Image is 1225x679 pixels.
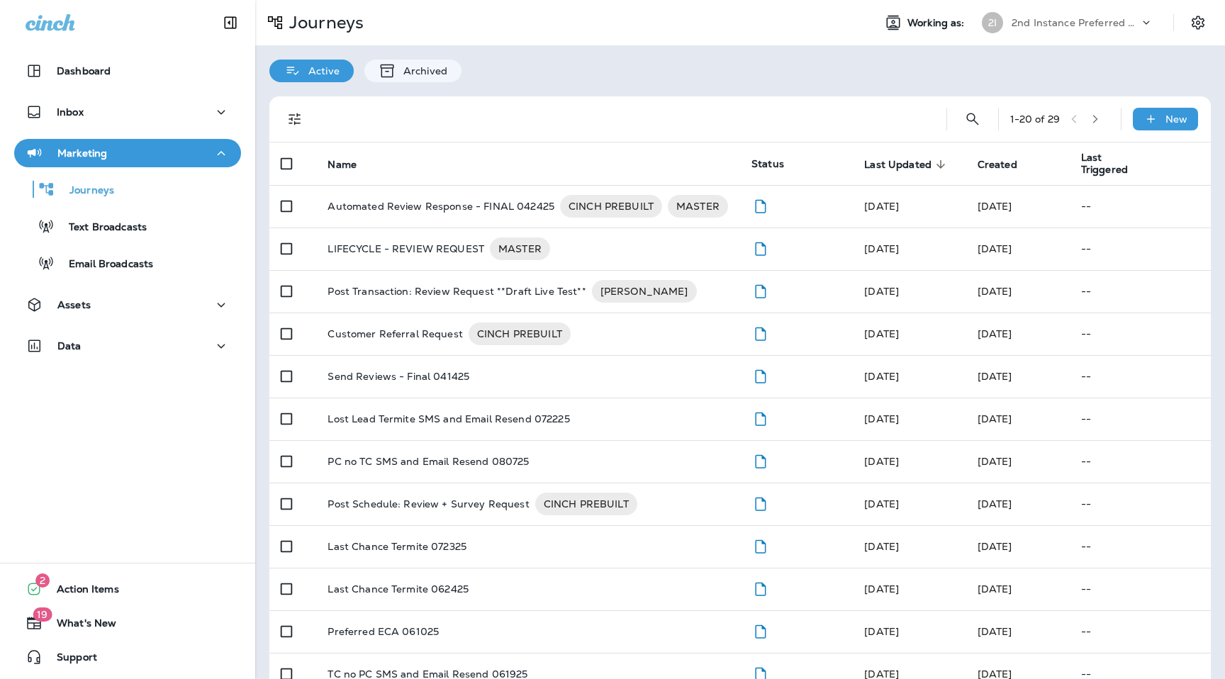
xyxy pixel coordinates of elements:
[978,200,1012,213] span: Frank Carreno
[57,299,91,310] p: Assets
[211,9,250,37] button: Collapse Sidebar
[14,332,241,360] button: Data
[14,643,241,671] button: Support
[281,105,309,133] button: Filters
[328,237,484,260] p: LIFECYCLE - REVIEW REQUEST
[978,625,1012,638] span: Frank Carreno
[490,242,550,256] span: MASTER
[14,291,241,319] button: Assets
[864,625,899,638] span: Frank Carreno
[1081,498,1199,510] p: --
[396,65,447,77] p: Archived
[57,147,107,159] p: Marketing
[592,280,697,303] div: [PERSON_NAME]
[864,413,899,425] span: Frank Carreno
[1081,328,1199,339] p: --
[1081,152,1140,176] span: Last Triggered
[751,496,769,509] span: Draft
[592,284,697,298] span: [PERSON_NAME]
[284,12,364,33] p: Journeys
[864,159,932,171] span: Last Updated
[751,454,769,466] span: Draft
[864,327,899,340] span: Frank Carreno
[55,221,147,235] p: Text Broadcasts
[35,573,50,588] span: 2
[864,242,899,255] span: Frank Carreno
[1081,243,1199,254] p: --
[978,583,1012,595] span: Frank Carreno
[535,497,637,511] span: CINCH PREBUILT
[490,237,550,260] div: MASTER
[978,242,1012,255] span: Frank Carreno
[43,583,119,600] span: Action Items
[469,327,571,341] span: CINCH PREBUILT
[1081,152,1158,176] span: Last Triggered
[1081,286,1199,297] p: --
[328,159,357,171] span: Name
[864,200,899,213] span: Frank Carreno
[668,195,728,218] div: MASTER
[751,369,769,381] span: Draft
[14,98,241,126] button: Inbox
[14,248,241,278] button: Email Broadcasts
[328,158,375,171] span: Name
[560,195,662,218] div: CINCH PREBUILT
[907,17,968,29] span: Working as:
[978,498,1012,510] span: Frank Carreno
[1165,113,1187,125] p: New
[864,540,899,553] span: Frank Carreno
[978,158,1036,171] span: Created
[1185,10,1211,35] button: Settings
[978,370,1012,383] span: Frank Carreno
[978,455,1012,468] span: Frank Carreno
[57,106,84,118] p: Inbox
[328,541,466,552] p: Last Chance Termite 072325
[14,575,241,603] button: 2Action Items
[14,174,241,204] button: Journeys
[328,456,529,467] p: PC no TC SMS and Email Resend 080725
[1081,201,1199,212] p: --
[57,340,82,352] p: Data
[751,666,769,679] span: Draft
[978,413,1012,425] span: Frank Carreno
[864,583,899,595] span: Frank Carreno
[668,199,728,213] span: MASTER
[958,105,987,133] button: Search Journeys
[14,211,241,241] button: Text Broadcasts
[1081,456,1199,467] p: --
[864,455,899,468] span: Frank Carreno
[43,651,97,668] span: Support
[1081,541,1199,552] p: --
[43,617,116,634] span: What's New
[328,583,469,595] p: Last Chance Termite 062425
[978,159,1017,171] span: Created
[33,607,52,622] span: 19
[978,285,1012,298] span: Frank Carreno
[751,539,769,551] span: Draft
[328,371,469,382] p: Send Reviews - Final 041425
[978,540,1012,553] span: Frank Carreno
[469,322,571,345] div: CINCH PREBUILT
[1012,17,1139,28] p: 2nd Instance Preferred Pest Control - Palmetto
[14,139,241,167] button: Marketing
[864,285,899,298] span: Frank Carreno
[864,158,950,171] span: Last Updated
[982,12,1003,33] div: 2I
[328,280,586,303] p: Post Transaction: Review Request **Draft Live Test**
[864,370,899,383] span: Frank Carreno
[328,626,439,637] p: Preferred ECA 061025
[328,493,529,515] p: Post Schedule: Review + Survey Request
[1081,583,1199,595] p: --
[751,284,769,296] span: Draft
[328,195,554,218] p: Automated Review Response - FINAL 042425
[751,581,769,594] span: Draft
[560,199,662,213] span: CINCH PREBUILT
[864,498,899,510] span: Frank Carreno
[14,57,241,85] button: Dashboard
[55,258,153,271] p: Email Broadcasts
[57,65,111,77] p: Dashboard
[328,413,569,425] p: Lost Lead Termite SMS and Email Resend 072225
[1081,371,1199,382] p: --
[751,326,769,339] span: Draft
[751,157,784,170] span: Status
